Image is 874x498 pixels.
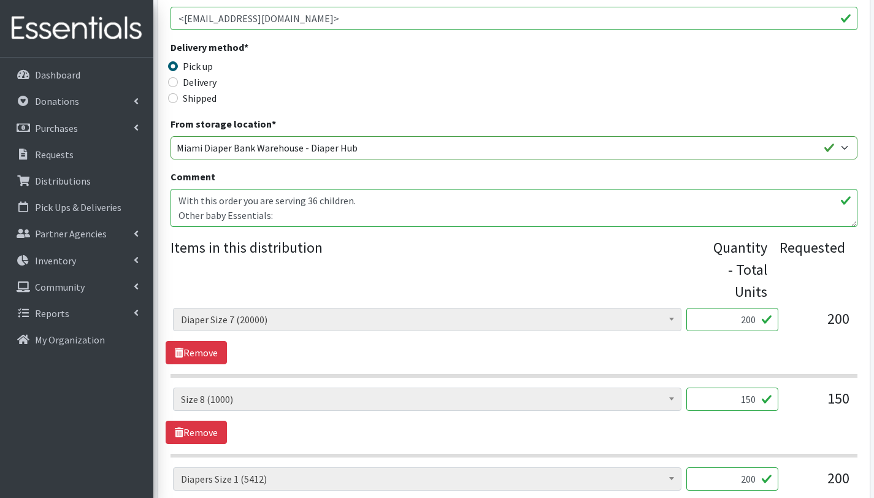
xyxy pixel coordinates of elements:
label: Comment [171,169,215,184]
p: Dashboard [35,69,80,81]
a: My Organization [5,328,148,352]
a: Partner Agencies [5,221,148,246]
p: Inventory [35,255,76,267]
p: My Organization [35,334,105,346]
p: Purchases [35,122,78,134]
p: Distributions [35,175,91,187]
input: Quantity [686,308,778,331]
p: Partner Agencies [35,228,107,240]
a: Inventory [5,248,148,273]
a: Donations [5,89,148,113]
span: Diapers Size 1 (5412) [181,470,673,488]
div: Requested [780,237,845,303]
abbr: required [244,41,248,53]
span: Diaper Size 7 (20000) [173,308,681,331]
div: Quantity - Total Units [713,237,767,303]
p: Pick Ups & Deliveries [35,201,121,213]
p: Requests [35,148,74,161]
label: Shipped [183,91,217,105]
span: Size 8 (1000) [173,388,681,411]
a: Distributions [5,169,148,193]
label: Delivery [183,75,217,90]
abbr: required [272,118,276,130]
a: Community [5,275,148,299]
a: Pick Ups & Deliveries [5,195,148,220]
a: Dashboard [5,63,148,87]
span: Diaper Size 7 (20000) [181,311,673,328]
p: Community [35,281,85,293]
a: Reports [5,301,148,326]
a: Purchases [5,116,148,140]
div: 200 [788,308,849,341]
div: 150 [788,388,849,421]
a: Requests [5,142,148,167]
label: Pick up [183,59,213,74]
legend: Delivery method [171,40,342,59]
textarea: With this order you are serving 36 children. Other baby Essentials: school supplies, pads, alcoho... [171,189,857,227]
img: HumanEssentials [5,8,148,49]
a: Remove [166,421,227,444]
p: Reports [35,307,69,320]
label: From storage location [171,117,276,131]
p: Donations [35,95,79,107]
a: Remove [166,341,227,364]
input: Quantity [686,388,778,411]
span: Diapers Size 1 (5412) [173,467,681,491]
span: Size 8 (1000) [181,391,673,408]
input: Quantity [686,467,778,491]
legend: Items in this distribution [171,237,713,298]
